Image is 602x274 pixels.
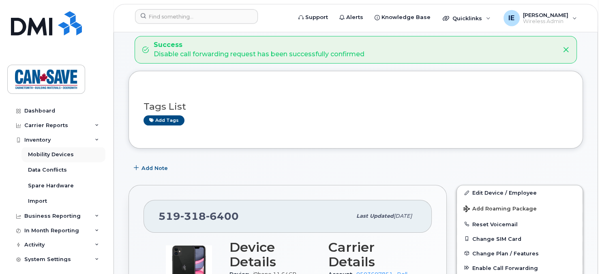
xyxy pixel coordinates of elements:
[457,232,583,246] button: Change SIM Card
[293,9,334,25] a: Support
[180,210,206,222] span: 318
[437,10,496,26] div: Quicklinks
[229,240,319,269] h3: Device Details
[394,213,412,219] span: [DATE]
[452,15,482,21] span: Quicklinks
[457,246,583,261] button: Change Plan / Features
[144,115,184,125] a: Add tags
[508,13,514,23] span: IE
[141,164,168,172] span: Add Note
[381,13,431,21] span: Knowledge Base
[346,13,363,21] span: Alerts
[328,240,418,269] h3: Carrier Details
[523,12,568,18] span: [PERSON_NAME]
[523,18,568,25] span: Wireless Admin
[159,210,239,222] span: 519
[498,10,583,26] div: Ian Emsley
[463,206,537,213] span: Add Roaming Package
[472,250,539,256] span: Change Plan / Features
[457,217,583,232] button: Reset Voicemail
[305,13,328,21] span: Support
[356,213,394,219] span: Last updated
[334,9,369,25] a: Alerts
[369,9,436,25] a: Knowledge Base
[472,265,538,271] span: Enable Call Forwarding
[144,102,568,112] h3: Tags List
[457,185,583,200] a: Edit Device / Employee
[154,40,364,50] strong: Success
[154,40,364,59] div: Disable call forwarding request has been successfully confirmed
[129,161,175,175] button: Add Note
[135,9,258,24] input: Find something...
[457,200,583,217] button: Add Roaming Package
[206,210,239,222] span: 6400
